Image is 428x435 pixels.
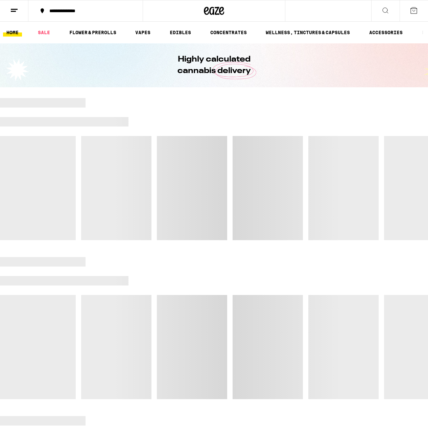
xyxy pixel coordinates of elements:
[207,28,250,37] a: CONCENTRATES
[158,54,270,77] h1: Highly calculated cannabis delivery
[132,28,154,37] a: VAPES
[366,28,406,37] a: ACCESSORIES
[3,28,22,37] a: HOME
[262,28,353,37] a: WELLNESS, TINCTURES & CAPSULES
[34,28,53,37] a: SALE
[66,28,120,37] a: FLOWER & PREROLLS
[166,28,194,37] a: EDIBLES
